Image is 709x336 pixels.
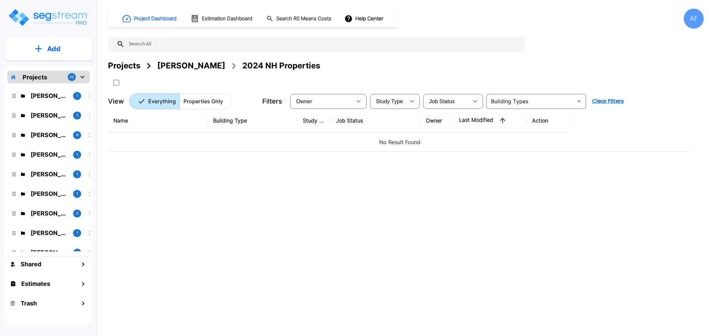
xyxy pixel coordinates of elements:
p: Projects [23,73,47,82]
div: [PERSON_NAME] [157,60,225,72]
p: View [108,96,124,106]
div: AF [684,9,704,29]
button: SelectAll [110,76,123,89]
p: Taoufik Lahrache [31,228,68,237]
p: Chesky Perl [31,248,68,257]
p: Christopher Ballesteros [31,91,68,100]
h1: Shared [21,260,41,269]
th: Building Type [208,109,297,133]
button: Add [5,39,92,58]
p: Filters [262,96,282,106]
button: Properties Only [179,93,231,109]
input: Building Types [488,97,573,106]
p: 6 [76,250,78,255]
h1: Trash [21,299,37,308]
p: Yiddy Tyrnauer [31,111,68,120]
button: Open [574,97,584,106]
div: Select [371,92,405,111]
p: 1 [76,93,78,99]
span: Owner [296,99,312,104]
button: Help Center [343,12,386,25]
th: Owner [420,109,454,133]
div: Select [292,92,352,111]
p: Add [47,44,60,54]
p: 1 [76,113,78,118]
p: No Result Found [113,138,686,146]
button: Everything [129,93,180,109]
p: 25 [69,74,74,80]
th: Action [527,109,570,133]
h1: Estimates [21,279,50,288]
p: Moishy Spira [31,170,68,179]
button: Clear Filters [589,95,627,108]
div: Select [424,92,468,111]
p: 2 [76,210,78,216]
div: Platform [129,93,231,109]
button: Estimation Dashboard [188,12,256,26]
h1: Search RS Means Costs [276,15,331,23]
p: 1 [76,171,78,177]
div: Projects [108,60,140,72]
th: Name [108,109,208,133]
p: 1 [76,152,78,157]
div: 2024 NH Properties [242,60,320,72]
button: Search RS Means Costs [264,12,335,25]
h1: Project Dashboard [134,15,177,23]
th: Last Modified [454,109,527,133]
p: 1 [76,191,78,197]
p: Everything [148,97,176,105]
span: Study Type [376,99,403,104]
button: Project Dashboard [120,11,180,26]
p: Raizy Rosenblum [31,150,68,159]
p: 4 [76,132,78,138]
p: Moshe Toiv [31,130,68,139]
p: Abba Stein [31,189,68,198]
span: Job Status [429,99,455,104]
img: Logo [8,8,89,27]
input: Search All [125,37,522,52]
h1: Estimation Dashboard [202,15,252,23]
p: Bruce Teitelbaum [31,209,68,218]
p: Properties Only [183,97,223,105]
th: Study Type [297,109,331,133]
th: Job Status [331,109,420,133]
p: 1 [76,230,78,236]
